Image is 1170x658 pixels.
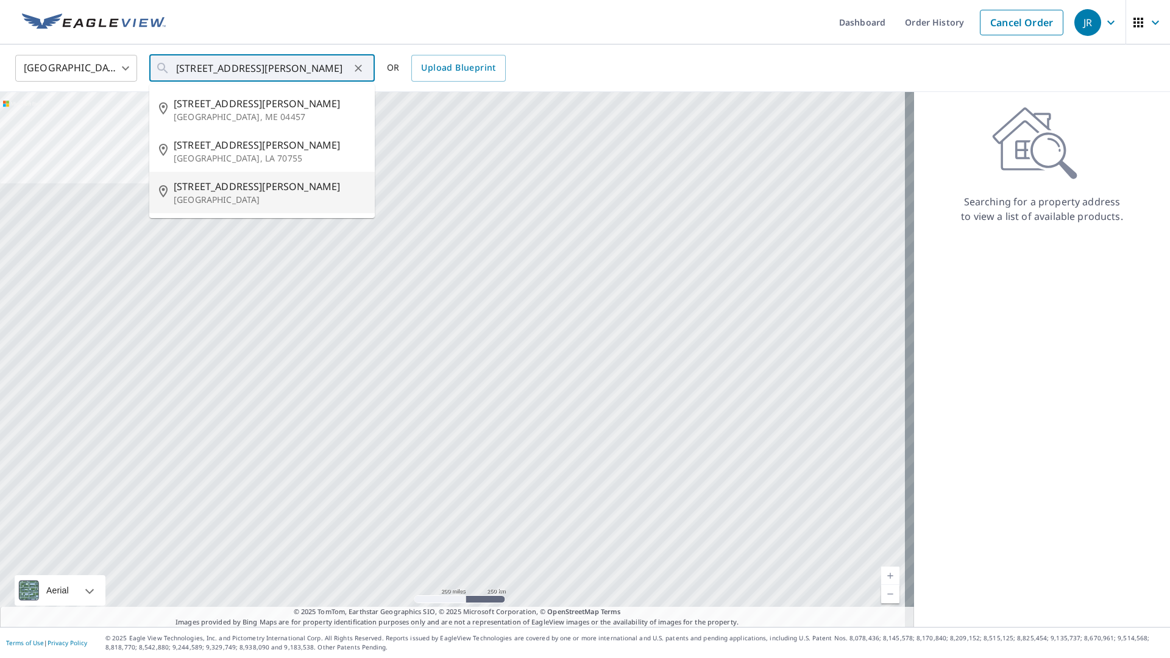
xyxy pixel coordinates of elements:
[43,575,73,606] div: Aerial
[960,194,1124,224] p: Searching for a property address to view a list of available products.
[350,60,367,77] button: Clear
[881,585,899,603] a: Current Level 5, Zoom Out
[174,138,365,152] span: [STREET_ADDRESS][PERSON_NAME]
[881,567,899,585] a: Current Level 5, Zoom In
[294,607,621,617] span: © 2025 TomTom, Earthstar Geographics SIO, © 2025 Microsoft Corporation, ©
[387,55,506,82] div: OR
[421,60,495,76] span: Upload Blueprint
[176,51,350,85] input: Search by address or latitude-longitude
[411,55,505,82] a: Upload Blueprint
[15,51,137,85] div: [GEOGRAPHIC_DATA]
[174,152,365,164] p: [GEOGRAPHIC_DATA], LA 70755
[601,607,621,616] a: Terms
[174,194,365,206] p: [GEOGRAPHIC_DATA]
[48,639,87,647] a: Privacy Policy
[105,634,1164,652] p: © 2025 Eagle View Technologies, Inc. and Pictometry International Corp. All Rights Reserved. Repo...
[15,575,105,606] div: Aerial
[6,639,87,646] p: |
[980,10,1063,35] a: Cancel Order
[547,607,598,616] a: OpenStreetMap
[174,111,365,123] p: [GEOGRAPHIC_DATA], ME 04457
[1074,9,1101,36] div: JR
[174,179,365,194] span: [STREET_ADDRESS][PERSON_NAME]
[174,96,365,111] span: [STREET_ADDRESS][PERSON_NAME]
[22,13,166,32] img: EV Logo
[6,639,44,647] a: Terms of Use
